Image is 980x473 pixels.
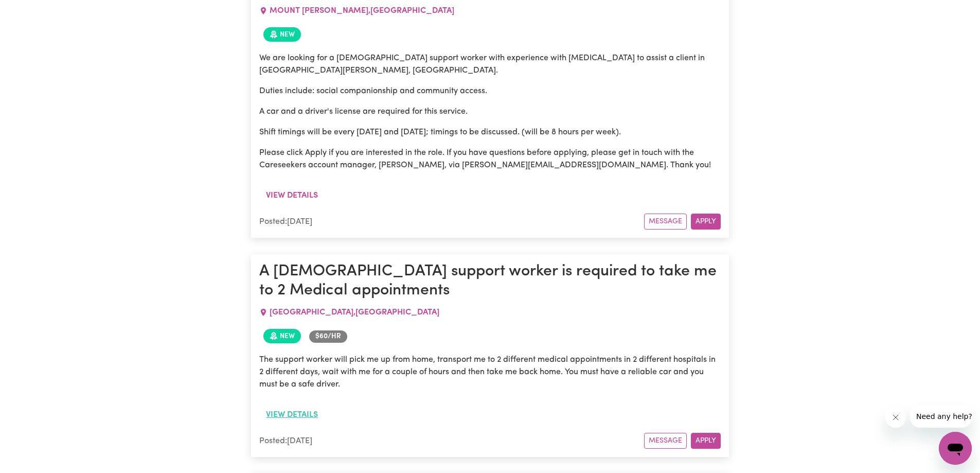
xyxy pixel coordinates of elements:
button: Message [644,214,687,230]
span: [GEOGRAPHIC_DATA] , [GEOGRAPHIC_DATA] [270,308,439,317]
button: Apply for this job [691,433,721,449]
span: Job posted within the last 30 days [263,27,301,42]
span: Job rate per hour [309,330,347,343]
p: Shift timings will be every [DATE] and [DATE]; timings to be discussed. (will be 8 hours per week). [259,126,721,138]
button: Apply for this job [691,214,721,230]
button: Message [644,433,687,449]
span: Job posted within the last 30 days [263,329,301,343]
iframe: Message from company [910,405,972,428]
h1: A [DEMOGRAPHIC_DATA] support worker is required to take me to 2 Medical appointments [259,262,721,300]
iframe: Button to launch messaging window [939,432,972,465]
p: Duties include: social companionship and community access. [259,85,721,97]
p: We are looking for a [DEMOGRAPHIC_DATA] support worker with experience with [MEDICAL_DATA] to ass... [259,52,721,77]
p: A car and a driver's license are required for this service. [259,106,721,118]
button: View details [259,405,325,425]
button: View details [259,186,325,205]
div: Posted: [DATE] [259,435,644,447]
iframe: Close message [885,407,906,428]
span: Need any help? [6,7,62,15]
p: The support worker will pick me up from home, transport me to 2 different medical appointments in... [259,354,721,391]
div: Posted: [DATE] [259,216,644,228]
p: Please click Apply if you are interested in the role. If you have questions before applying, plea... [259,147,721,171]
span: MOUNT [PERSON_NAME] , [GEOGRAPHIC_DATA] [270,7,454,15]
